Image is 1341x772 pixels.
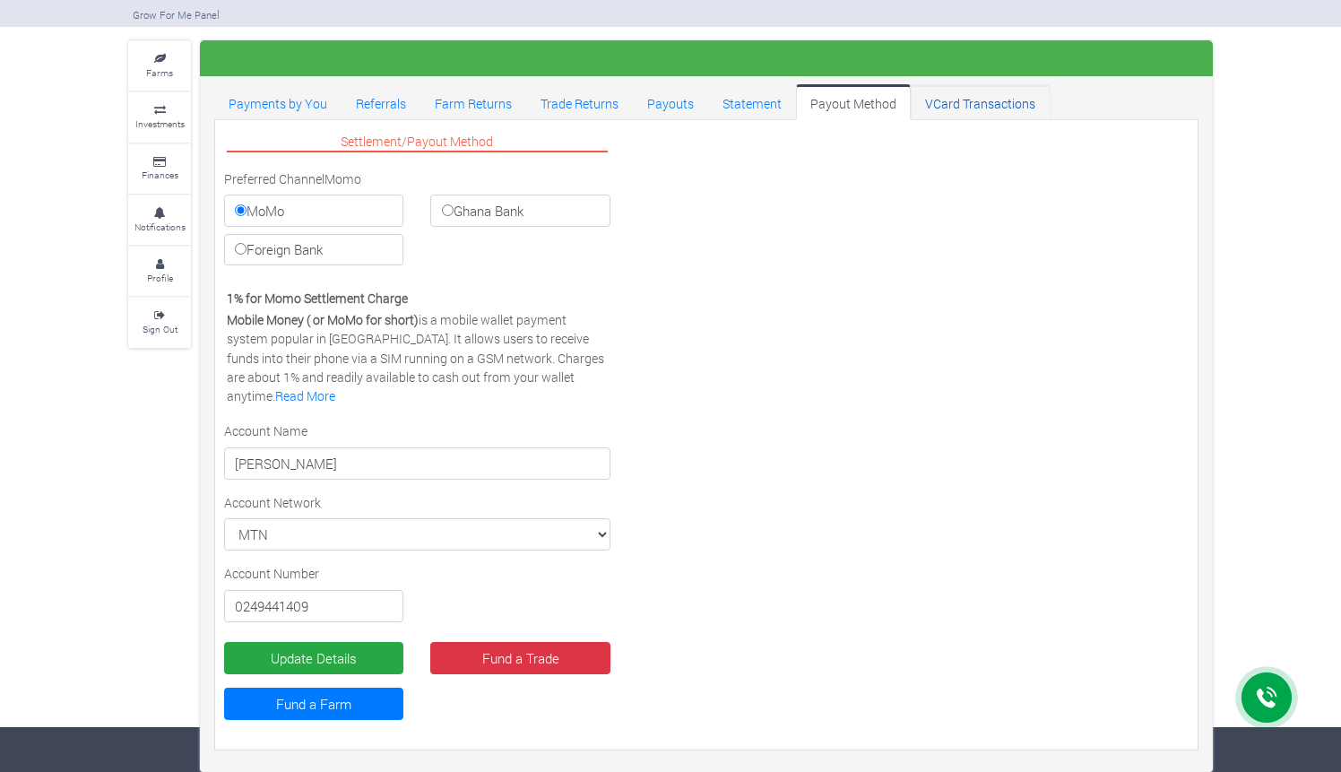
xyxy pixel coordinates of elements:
label: Account Number [224,564,319,583]
a: Payouts [633,84,708,120]
button: Update Details [224,642,403,674]
div: Momo [211,169,624,273]
b: Mobile Money ( or MoMo for short) [227,311,419,328]
label: MoMo [224,195,403,227]
small: Profile [147,272,173,284]
a: Referrals [342,84,420,120]
a: Fund a Farm [224,688,403,720]
a: Trade Returns [526,84,633,120]
small: Notifications [134,221,186,233]
a: Read More [275,387,335,404]
a: Statement [708,84,796,120]
small: Finances [142,169,178,181]
p: Settlement/Payout Method [227,132,608,152]
label: Preferred Channel [224,169,324,188]
label: Ghana Bank [430,195,610,227]
a: Investments [128,92,191,142]
a: Farms [128,41,191,91]
small: Investments [135,117,185,130]
a: Payments by You [214,84,342,120]
a: Finances [128,144,191,194]
a: Profile [128,247,191,296]
a: Sign Out [128,298,191,347]
input: Ghana Bank [442,204,454,216]
p: is a mobile wallet payment system popular in [GEOGRAPHIC_DATA]. It allows users to receive funds ... [227,310,608,405]
b: 1% for Momo Settlement Charge [227,290,408,307]
label: Account Network [224,493,321,512]
label: Foreign Bank [224,234,403,266]
a: VCard Transactions [911,84,1050,120]
a: Notifications [128,195,191,245]
label: Account Name [224,421,307,440]
a: Fund a Trade [430,642,610,674]
small: Grow For Me Panel [133,8,220,22]
small: Sign Out [143,323,177,335]
a: Payout Method [796,84,911,120]
input: Foreign Bank [235,243,247,255]
input: MoMo [235,204,247,216]
a: Farm Returns [420,84,526,120]
small: Farms [146,66,173,79]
